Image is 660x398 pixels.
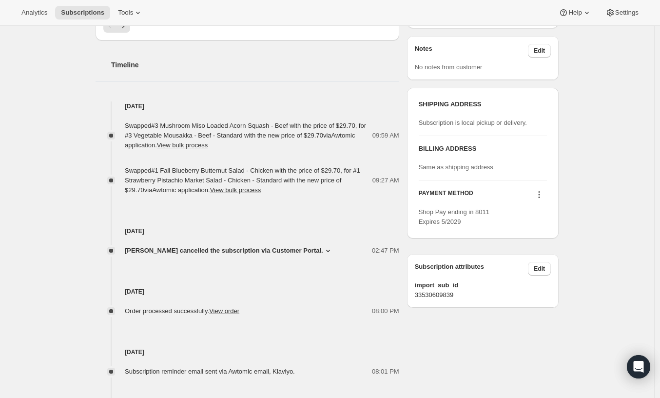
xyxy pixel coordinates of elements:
[111,60,399,70] h2: Timeline
[372,306,399,316] span: 08:00 PM
[125,167,360,194] span: Swapped #1 Fall Blueberry Butternut Salad - Chicken with the price of $29.70, for #1 Strawberry P...
[116,19,130,33] button: Next
[372,367,399,377] span: 08:01 PM
[112,6,149,20] button: Tools
[419,163,493,171] span: Same as shipping address
[61,9,104,17] span: Subscriptions
[125,246,323,256] span: [PERSON_NAME] cancelled the subscription via Customer Portal.
[419,208,489,225] span: Shop Pay ending in 8011 Expires 5/2029
[419,119,527,126] span: Subscription is local pickup or delivery.
[627,355,650,378] div: Open Intercom Messenger
[125,122,366,149] span: Swapped #3 Mushroom Miso Loaded Acorn Squash - Beef with the price of $29.70, for #3 Vegetable Mo...
[534,265,545,273] span: Edit
[96,226,399,236] h4: [DATE]
[103,19,391,33] nav: Pagination
[210,186,261,194] button: View bulk process
[96,287,399,297] h4: [DATE]
[568,9,582,17] span: Help
[419,144,547,154] h3: BILLING ADDRESS
[600,6,644,20] button: Settings
[534,47,545,55] span: Edit
[118,9,133,17] span: Tools
[55,6,110,20] button: Subscriptions
[96,101,399,111] h4: [DATE]
[96,347,399,357] h4: [DATE]
[125,368,295,375] span: Subscription reminder email sent via Awtomic email, Klaviyo.
[553,6,597,20] button: Help
[16,6,53,20] button: Analytics
[415,262,528,276] h3: Subscription attributes
[415,290,551,300] span: 33530609839
[415,280,551,290] span: import_sub_id
[372,246,399,256] span: 02:47 PM
[209,307,239,315] a: View order
[615,9,639,17] span: Settings
[125,246,333,256] button: [PERSON_NAME] cancelled the subscription via Customer Portal.
[528,44,551,58] button: Edit
[21,9,47,17] span: Analytics
[372,131,399,140] span: 09:59 AM
[372,176,399,185] span: 09:27 AM
[528,262,551,276] button: Edit
[415,63,483,71] span: No notes from customer
[125,307,239,315] span: Order processed successfully.
[157,141,208,149] button: View bulk process
[415,44,528,58] h3: Notes
[419,189,473,202] h3: PAYMENT METHOD
[419,99,547,109] h3: SHIPPING ADDRESS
